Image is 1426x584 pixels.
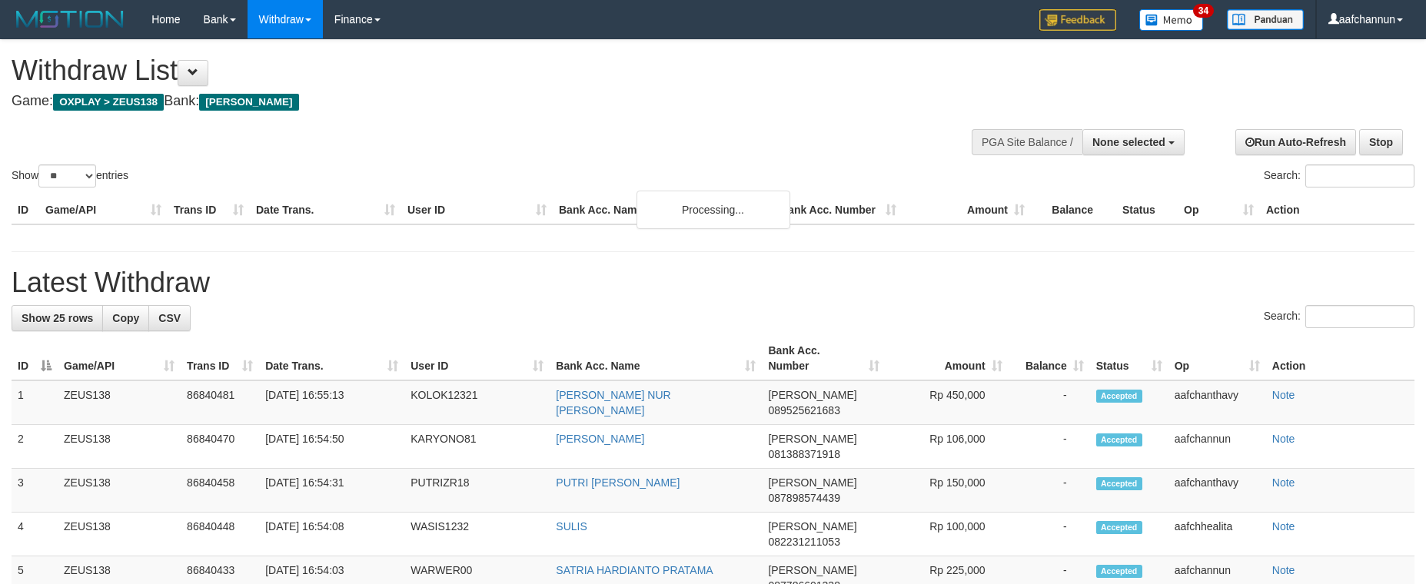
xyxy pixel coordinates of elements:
[902,196,1031,224] th: Amount
[148,305,191,331] a: CSV
[1168,469,1266,513] td: aafchanthavy
[1359,129,1403,155] a: Stop
[12,469,58,513] td: 3
[404,380,550,425] td: KOLOK12321
[1266,337,1414,380] th: Action
[1009,337,1090,380] th: Balance: activate to sort column ascending
[259,513,404,556] td: [DATE] 16:54:08
[1082,129,1185,155] button: None selected
[1096,477,1142,490] span: Accepted
[112,312,139,324] span: Copy
[1039,9,1116,31] img: Feedback.jpg
[556,564,713,576] a: SATRIA HARDIANTO PRATAMA
[1260,196,1414,224] th: Action
[1178,196,1260,224] th: Op
[774,196,902,224] th: Bank Acc. Number
[12,94,936,109] h4: Game: Bank:
[1096,390,1142,403] span: Accepted
[1272,389,1295,401] a: Note
[768,476,856,489] span: [PERSON_NAME]
[181,513,259,556] td: 86840448
[58,425,181,469] td: ZEUS138
[1009,425,1090,469] td: -
[199,94,298,111] span: [PERSON_NAME]
[1009,380,1090,425] td: -
[1009,513,1090,556] td: -
[12,8,128,31] img: MOTION_logo.png
[12,196,39,224] th: ID
[1139,9,1204,31] img: Button%20Memo.svg
[972,129,1082,155] div: PGA Site Balance /
[1227,9,1304,30] img: panduan.png
[1096,521,1142,534] span: Accepted
[404,513,550,556] td: WASIS1232
[550,337,762,380] th: Bank Acc. Name: activate to sort column ascending
[1090,337,1168,380] th: Status: activate to sort column ascending
[1235,129,1356,155] a: Run Auto-Refresh
[886,469,1009,513] td: Rp 150,000
[259,337,404,380] th: Date Trans.: activate to sort column ascending
[12,380,58,425] td: 1
[768,404,839,416] span: Copy 089525621683 to clipboard
[1168,380,1266,425] td: aafchanthavy
[12,164,128,187] label: Show entries
[58,380,181,425] td: ZEUS138
[556,389,670,416] a: [PERSON_NAME] NUR [PERSON_NAME]
[12,337,58,380] th: ID: activate to sort column descending
[250,196,401,224] th: Date Trans.
[401,196,553,224] th: User ID
[158,312,181,324] span: CSV
[1031,196,1116,224] th: Balance
[404,469,550,513] td: PUTRIZR18
[553,196,774,224] th: Bank Acc. Name
[39,196,168,224] th: Game/API
[404,337,550,380] th: User ID: activate to sort column ascending
[1264,305,1414,328] label: Search:
[12,55,936,86] h1: Withdraw List
[38,164,96,187] select: Showentries
[1168,337,1266,380] th: Op: activate to sort column ascending
[1272,520,1295,533] a: Note
[637,191,790,229] div: Processing...
[768,433,856,445] span: [PERSON_NAME]
[53,94,164,111] span: OXPLAY > ZEUS138
[12,267,1414,298] h1: Latest Withdraw
[768,520,856,533] span: [PERSON_NAME]
[58,469,181,513] td: ZEUS138
[886,337,1009,380] th: Amount: activate to sort column ascending
[1272,476,1295,489] a: Note
[556,520,587,533] a: SULIS
[181,380,259,425] td: 86840481
[886,425,1009,469] td: Rp 106,000
[1264,164,1414,187] label: Search:
[12,305,103,331] a: Show 25 rows
[1096,565,1142,578] span: Accepted
[886,380,1009,425] td: Rp 450,000
[404,425,550,469] td: KARYONO81
[768,448,839,460] span: Copy 081388371918 to clipboard
[762,337,885,380] th: Bank Acc. Number: activate to sort column ascending
[181,469,259,513] td: 86840458
[768,492,839,504] span: Copy 087898574439 to clipboard
[58,513,181,556] td: ZEUS138
[886,513,1009,556] td: Rp 100,000
[1168,425,1266,469] td: aafchannun
[12,425,58,469] td: 2
[1305,164,1414,187] input: Search:
[768,536,839,548] span: Copy 082231211053 to clipboard
[12,513,58,556] td: 4
[1272,433,1295,445] a: Note
[1116,196,1178,224] th: Status
[259,425,404,469] td: [DATE] 16:54:50
[1168,513,1266,556] td: aafchhealita
[556,476,680,489] a: PUTRI [PERSON_NAME]
[168,196,250,224] th: Trans ID
[102,305,149,331] a: Copy
[259,380,404,425] td: [DATE] 16:55:13
[1272,564,1295,576] a: Note
[22,312,93,324] span: Show 25 rows
[1305,305,1414,328] input: Search:
[768,389,856,401] span: [PERSON_NAME]
[1096,433,1142,446] span: Accepted
[181,425,259,469] td: 86840470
